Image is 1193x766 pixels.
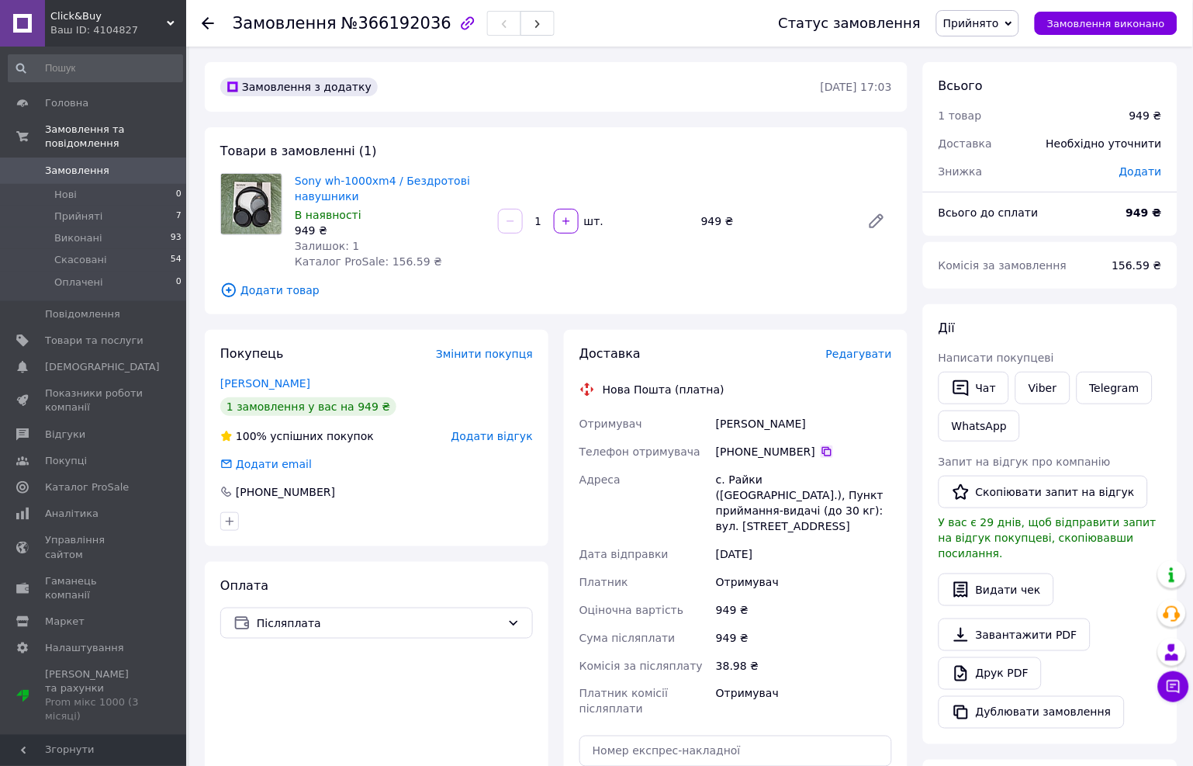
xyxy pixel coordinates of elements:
[939,516,1157,560] span: У вас є 29 днів, щоб відправити запит на відгук покупцеві, скопіювавши посилання.
[939,78,983,93] span: Всього
[826,348,892,360] span: Редагувати
[1158,671,1189,702] button: Чат з покупцем
[171,253,182,267] span: 54
[939,109,982,122] span: 1 товар
[713,540,895,568] div: [DATE]
[220,377,310,390] a: [PERSON_NAME]
[579,473,621,486] span: Адреса
[939,372,1009,404] button: Чат
[579,548,669,560] span: Дата відправки
[45,480,129,494] span: Каталог ProSale
[341,14,451,33] span: №366192036
[713,680,895,723] div: Отримувач
[295,209,361,221] span: В наявності
[54,231,102,245] span: Виконані
[579,660,703,672] span: Комісія за післяплату
[45,668,144,725] span: [PERSON_NAME] та рахунки
[171,231,182,245] span: 93
[1035,12,1177,35] button: Замовлення виконано
[1037,127,1171,161] div: Необхідно уточнити
[50,9,167,23] span: Click&Buy
[1112,259,1162,272] span: 156.59 ₴
[45,123,186,151] span: Замовлення та повідомлення
[716,444,892,459] div: [PHONE_NUMBER]
[939,657,1042,690] a: Друк PDF
[579,632,676,644] span: Сума післяплати
[220,578,268,593] span: Оплата
[45,507,99,521] span: Аналітика
[54,276,103,289] span: Оплачені
[939,352,1054,364] span: Написати покупцеві
[8,54,183,82] input: Пошук
[54,210,102,224] span: Прийняті
[45,386,144,414] span: Показники роботи компанії
[451,430,533,442] span: Додати відгук
[45,533,144,561] span: Управління сайтом
[713,652,895,680] div: 38.98 ₴
[176,210,182,224] span: 7
[579,418,642,430] span: Отримувач
[234,484,337,500] div: [PHONE_NUMBER]
[579,688,668,716] span: Платник комісії післяплати
[54,253,107,267] span: Скасовані
[939,321,955,335] span: Дії
[236,430,267,442] span: 100%
[220,78,378,96] div: Замовлення з додатку
[50,23,186,37] div: Ваш ID: 4104827
[713,596,895,624] div: 949 ₴
[295,255,442,268] span: Каталог ProSale: 156.59 ₴
[220,144,377,158] span: Товари в замовленні (1)
[234,456,313,472] div: Додати email
[45,574,144,602] span: Гаманець компанії
[45,454,87,468] span: Покупці
[1047,18,1165,29] span: Замовлення виконано
[220,282,892,299] span: Додати товар
[695,210,855,232] div: 949 ₴
[295,223,486,238] div: 949 ₴
[861,206,892,237] a: Редагувати
[176,276,182,289] span: 0
[943,17,999,29] span: Прийнято
[45,428,85,442] span: Відгуки
[45,96,88,110] span: Головна
[202,16,214,31] div: Повернутися назад
[821,81,892,93] time: [DATE] 17:03
[939,574,1054,606] button: Видати чек
[1129,108,1162,123] div: 949 ₴
[45,641,124,655] span: Налаштування
[220,397,396,416] div: 1 замовлення у вас на 949 ₴
[233,14,337,33] span: Замовлення
[939,206,1039,219] span: Всього до сплати
[45,164,109,178] span: Замовлення
[257,615,501,632] span: Післяплата
[599,382,728,397] div: Нова Пошта (платна)
[221,174,282,234] img: Sony wh-1000xm4 / Бездротові навушники
[295,175,470,203] a: Sony wh-1000xm4 / Бездротові навушники
[579,604,683,616] span: Оціночна вартість
[295,240,360,252] span: Залишок: 1
[579,445,700,458] span: Телефон отримувача
[579,346,641,361] span: Доставка
[220,428,374,444] div: успішних покупок
[176,188,182,202] span: 0
[939,137,992,150] span: Доставка
[219,456,313,472] div: Додати email
[1119,165,1162,178] span: Додати
[713,466,895,540] div: с. Райки ([GEOGRAPHIC_DATA].), Пункт приймання-видачі (до 30 кг): вул. [STREET_ADDRESS]
[220,346,284,361] span: Покупець
[579,576,628,588] span: Платник
[713,624,895,652] div: 949 ₴
[779,16,922,31] div: Статус замовлення
[939,619,1091,651] a: Завантажити PDF
[939,476,1148,508] button: Скопіювати запит на відгук
[580,213,605,229] div: шт.
[939,165,983,178] span: Знижка
[939,259,1067,272] span: Комісія за замовлення
[45,360,160,374] span: [DEMOGRAPHIC_DATA]
[45,696,144,724] div: Prom мікс 1000 (3 місяці)
[939,456,1111,468] span: Запит на відгук про компанію
[939,696,1125,729] button: Дублювати замовлення
[45,334,144,348] span: Товари та послуги
[1126,206,1162,219] b: 949 ₴
[45,615,85,629] span: Маркет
